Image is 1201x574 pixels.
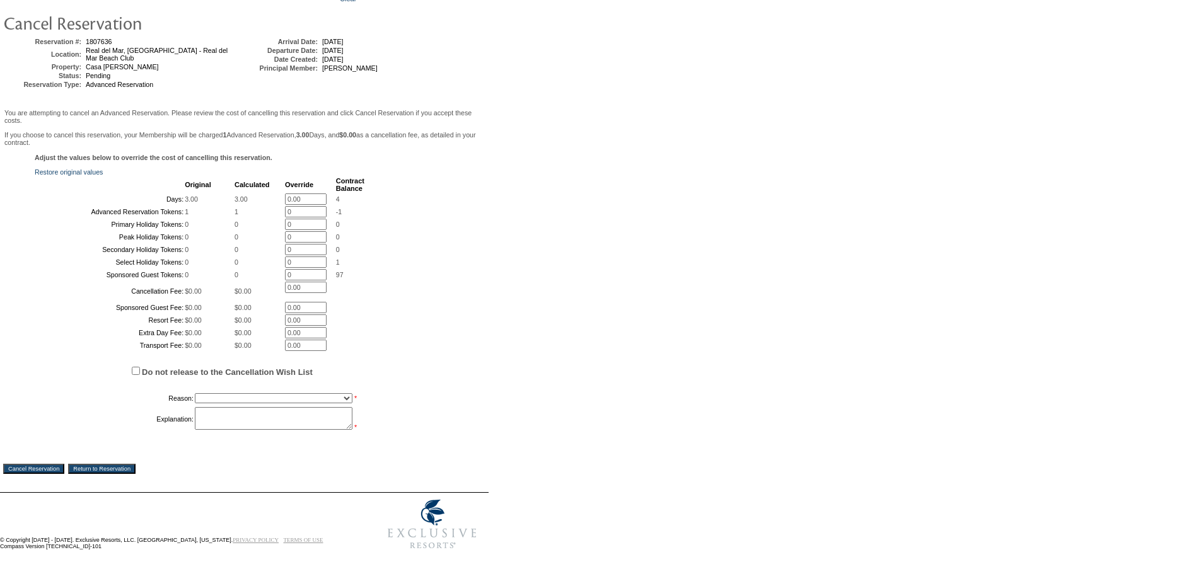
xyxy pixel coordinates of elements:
[185,287,202,295] span: $0.00
[6,63,81,71] td: Property:
[336,208,342,215] span: -1
[36,244,183,255] td: Secondary Holiday Tokens:
[185,195,198,203] span: 3.00
[336,195,340,203] span: 4
[233,537,279,543] a: PRIVACY POLICY
[322,55,344,63] span: [DATE]
[36,327,183,338] td: Extra Day Fee:
[235,316,252,324] span: $0.00
[185,208,189,215] span: 1
[185,342,202,349] span: $0.00
[36,391,194,406] td: Reason:
[36,219,183,230] td: Primary Holiday Tokens:
[4,131,484,146] p: If you choose to cancel this reservation, your Membership will be charged Advanced Reservation, D...
[3,10,255,35] img: pgTtlCancelRes.gif
[36,302,183,313] td: Sponsored Guest Fee:
[336,271,344,278] span: 97
[336,233,340,241] span: 0
[376,493,489,556] img: Exclusive Resorts
[336,258,340,266] span: 1
[339,131,356,139] b: $0.00
[185,271,189,278] span: 0
[185,181,211,188] b: Original
[322,38,344,45] span: [DATE]
[185,233,189,241] span: 0
[285,181,313,188] b: Override
[3,464,64,474] input: Cancel Reservation
[6,47,81,62] td: Location:
[235,329,252,336] span: $0.00
[242,64,318,72] td: Principal Member:
[235,195,248,203] span: 3.00
[235,233,238,241] span: 0
[35,154,272,161] b: Adjust the values below to override the cost of cancelling this reservation.
[185,221,189,228] span: 0
[242,47,318,54] td: Departure Date:
[68,464,136,474] input: Return to Reservation
[86,81,153,88] span: Advanced Reservation
[185,316,202,324] span: $0.00
[36,206,183,217] td: Advanced Reservation Tokens:
[242,55,318,63] td: Date Created:
[223,131,227,139] b: 1
[36,314,183,326] td: Resort Fee:
[235,221,238,228] span: 0
[36,282,183,301] td: Cancellation Fee:
[235,258,238,266] span: 0
[36,231,183,243] td: Peak Holiday Tokens:
[6,81,81,88] td: Reservation Type:
[235,287,252,295] span: $0.00
[235,304,252,311] span: $0.00
[6,72,81,79] td: Status:
[185,304,202,311] span: $0.00
[36,193,183,205] td: Days:
[336,221,340,228] span: 0
[86,47,228,62] span: Real del Mar, [GEOGRAPHIC_DATA] - Real del Mar Beach Club
[36,340,183,351] td: Transport Fee:
[284,537,323,543] a: TERMS OF USE
[142,367,313,377] label: Do not release to the Cancellation Wish List
[235,342,252,349] span: $0.00
[322,47,344,54] span: [DATE]
[242,38,318,45] td: Arrival Date:
[86,38,112,45] span: 1807636
[86,72,110,79] span: Pending
[36,269,183,280] td: Sponsored Guest Tokens:
[36,256,183,268] td: Select Holiday Tokens:
[4,109,484,124] p: You are attempting to cancel an Advanced Reservation. Please review the cost of cancelling this r...
[235,246,238,253] span: 0
[235,181,270,188] b: Calculated
[336,177,364,192] b: Contract Balance
[35,168,103,176] a: Restore original values
[336,246,340,253] span: 0
[296,131,310,139] b: 3.00
[86,63,158,71] span: Casa [PERSON_NAME]
[235,208,238,215] span: 1
[185,258,189,266] span: 0
[185,329,202,336] span: $0.00
[185,246,189,253] span: 0
[322,64,378,72] span: [PERSON_NAME]
[36,407,194,431] td: Explanation:
[235,271,238,278] span: 0
[6,38,81,45] td: Reservation #:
